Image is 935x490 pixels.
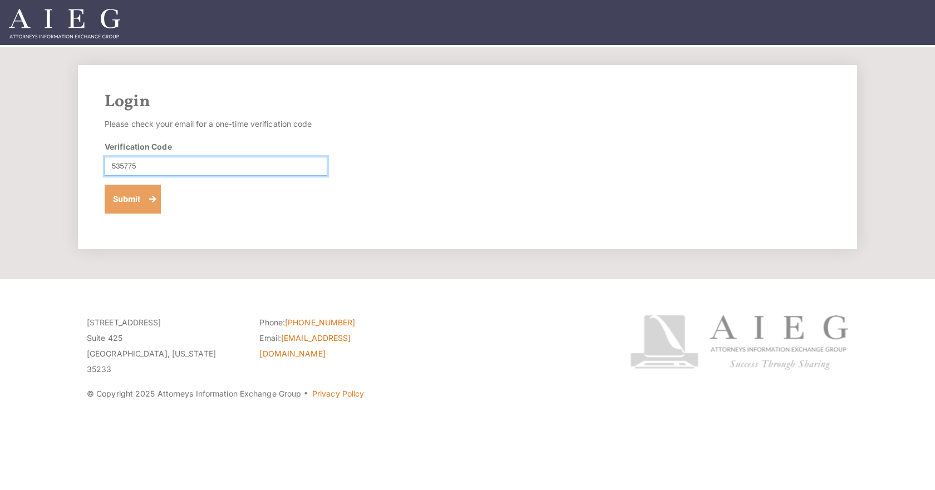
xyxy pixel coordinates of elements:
a: [EMAIL_ADDRESS][DOMAIN_NAME] [259,333,351,358]
p: © Copyright 2025 Attorneys Information Exchange Group [87,386,588,402]
p: [STREET_ADDRESS] Suite 425 [GEOGRAPHIC_DATA], [US_STATE] 35233 [87,315,243,377]
img: Attorneys Information Exchange Group logo [630,315,848,370]
h2: Login [105,92,830,112]
button: Submit [105,185,161,214]
li: Email: [259,330,415,362]
span: · [303,393,308,399]
img: Attorneys Information Exchange Group [9,9,120,38]
a: Privacy Policy [312,389,364,398]
a: [PHONE_NUMBER] [285,318,355,327]
p: Please check your email for a one-time verification code [105,116,327,132]
li: Phone: [259,315,415,330]
label: Verification Code [105,141,172,152]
